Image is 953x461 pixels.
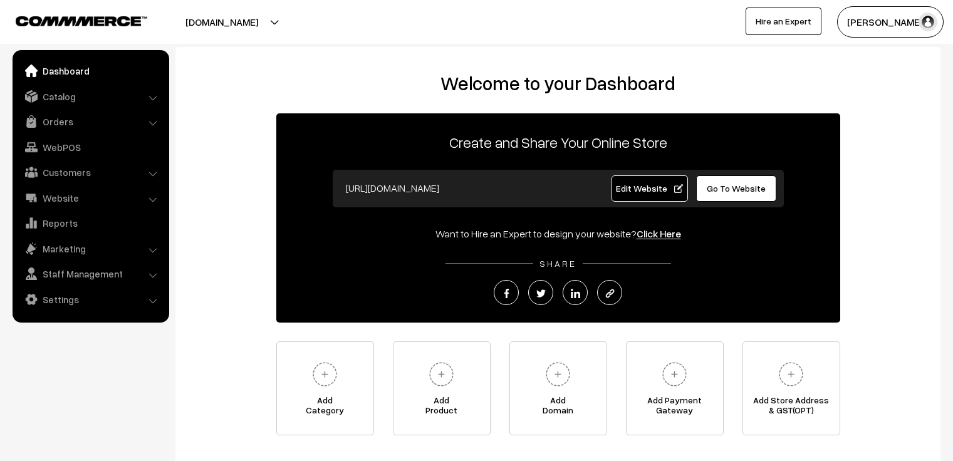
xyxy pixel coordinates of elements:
[743,395,840,420] span: Add Store Address & GST(OPT)
[16,161,165,184] a: Customers
[510,395,607,420] span: Add Domain
[142,6,302,38] button: [DOMAIN_NAME]
[637,227,681,240] a: Click Here
[16,237,165,260] a: Marketing
[616,183,683,194] span: Edit Website
[774,357,808,391] img: plus.svg
[393,341,491,435] a: AddProduct
[16,136,165,158] a: WebPOS
[16,212,165,234] a: Reports
[919,13,937,31] img: user
[16,288,165,311] a: Settings
[277,395,373,420] span: Add Category
[16,16,147,26] img: COMMMERCE
[16,187,165,209] a: Website
[276,226,840,241] div: Want to Hire an Expert to design your website?
[16,13,125,28] a: COMMMERCE
[533,258,583,269] span: SHARE
[837,6,944,38] button: [PERSON_NAME]
[16,110,165,133] a: Orders
[276,131,840,153] p: Create and Share Your Online Store
[424,357,459,391] img: plus.svg
[16,85,165,108] a: Catalog
[612,175,688,202] a: Edit Website
[707,183,766,194] span: Go To Website
[746,8,821,35] a: Hire an Expert
[16,262,165,285] a: Staff Management
[16,60,165,82] a: Dashboard
[657,357,692,391] img: plus.svg
[509,341,607,435] a: AddDomain
[276,341,374,435] a: AddCategory
[742,341,840,435] a: Add Store Address& GST(OPT)
[696,175,777,202] a: Go To Website
[188,72,928,95] h2: Welcome to your Dashboard
[626,341,724,435] a: Add PaymentGateway
[308,357,342,391] img: plus.svg
[541,357,575,391] img: plus.svg
[393,395,490,420] span: Add Product
[627,395,723,420] span: Add Payment Gateway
